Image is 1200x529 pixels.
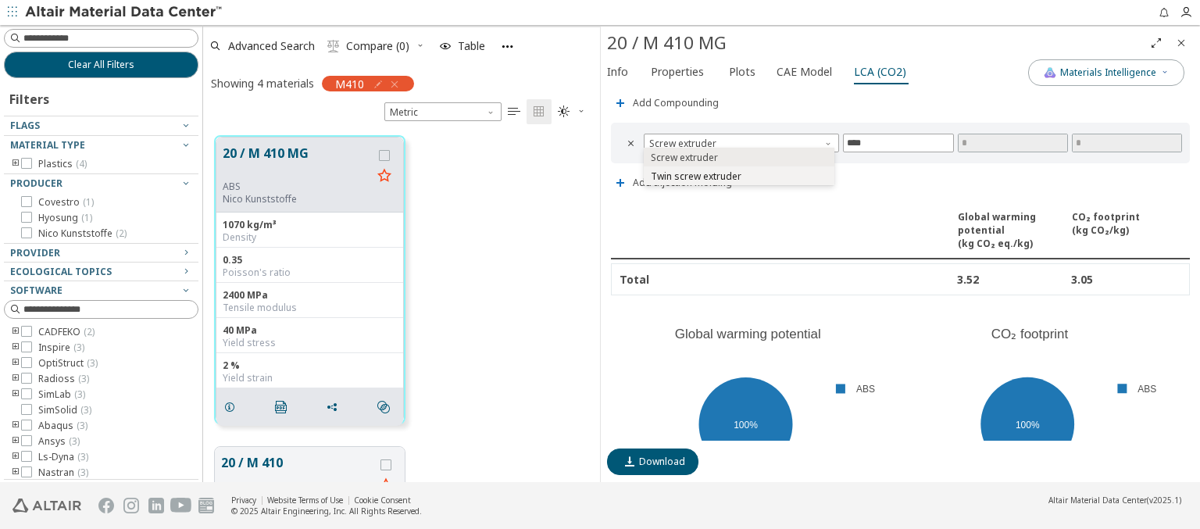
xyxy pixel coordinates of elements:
[4,116,198,135] button: Flags
[268,391,301,423] button: PDF Download
[372,164,397,189] button: Favorite
[957,272,1067,287] div: 3.52
[327,40,340,52] i: 
[38,466,88,479] span: Nastran
[12,499,81,513] img: Altair Engineering
[458,41,485,52] span: Table
[502,99,527,124] button: Table View
[267,495,343,506] a: Website Terms of Use
[10,373,21,385] i: toogle group
[38,373,89,385] span: Radioss
[77,419,87,432] span: ( 3 )
[1044,66,1056,79] img: AI Copilot
[83,195,94,209] span: ( 1 )
[78,372,89,385] span: ( 3 )
[335,77,364,91] span: M410
[81,211,92,224] span: ( 1 )
[370,391,403,423] button: Similar search
[223,254,397,266] div: 0.35
[607,449,698,475] button: Download
[10,246,60,259] span: Provider
[10,341,21,354] i: toogle group
[73,341,84,354] span: ( 3 )
[25,5,224,20] img: Altair Material Data Center
[223,324,397,337] div: 40 MPa
[4,52,198,78] button: Clear All Filters
[625,137,637,149] i: 
[10,420,21,432] i: toogle group
[558,105,570,118] i: 
[346,41,409,52] span: Compare (0)
[854,59,906,84] span: LCA (CO2)
[527,99,552,124] button: Tile View
[384,102,502,121] span: Metric
[607,167,739,198] button: Add Injection molding
[38,357,98,370] span: OptiStruct
[223,181,372,193] div: ABS
[223,231,397,244] div: Density
[84,325,95,338] span: ( 2 )
[729,59,755,84] span: Plots
[1169,30,1194,55] button: Close
[1060,66,1156,79] span: Materials Intelligence
[639,456,685,468] span: Download
[644,134,839,152] span: Screw extruder
[74,388,85,401] span: ( 3 )
[38,341,84,354] span: Inspire
[221,453,373,490] button: 20 / M 410
[223,144,372,181] button: 20 / M 410 MG
[216,391,249,423] button: Details
[651,152,718,164] span: Screw extruder
[275,401,287,413] i: 
[4,244,198,263] button: Provider
[319,391,352,423] button: Share
[607,30,1144,55] div: 20 / M 410 MG
[223,289,397,302] div: 2400 MPa
[10,388,21,401] i: toogle group
[533,105,545,118] i: 
[607,59,628,84] span: Info
[38,451,88,463] span: Ls-Dyna
[77,466,88,479] span: ( 3 )
[38,388,85,401] span: SimLab
[4,78,57,116] div: Filters
[651,59,704,84] span: Properties
[651,170,741,183] span: Twin screw extruder
[508,105,520,118] i: 
[38,435,80,448] span: Ansys
[1028,59,1184,86] button: AI CopilotMaterials Intelligence
[68,59,134,71] span: Clear All Filters
[223,359,397,372] div: 2 %
[231,495,256,506] a: Privacy
[223,193,372,206] p: Nico Kunststoffe
[10,284,62,297] span: Software
[223,302,397,314] div: Tensile modulus
[10,466,21,479] i: toogle group
[10,177,62,190] span: Producer
[69,434,80,448] span: ( 3 )
[10,435,21,448] i: toogle group
[10,357,21,370] i: toogle group
[38,326,95,338] span: CADFEKO
[10,119,40,132] span: Flags
[552,99,592,124] button: Theme
[38,420,87,432] span: Abaqus
[231,506,422,516] div: © 2025 Altair Engineering, Inc. All Rights Reserved.
[1048,495,1181,506] div: (v2025.1)
[116,227,127,240] span: ( 2 )
[4,281,198,300] button: Software
[4,174,198,193] button: Producer
[354,495,411,506] a: Cookie Consent
[38,227,127,240] span: Nico Kunststoffe
[38,196,94,209] span: Covestro
[633,98,719,108] span: Add Compounding
[38,158,87,170] span: Plastics
[607,88,726,119] button: Add Compounding
[777,59,832,84] span: CAE Model
[10,158,21,170] i: toogle group
[4,136,198,155] button: Material Type
[10,451,21,463] i: toogle group
[223,337,397,349] div: Yield stress
[87,356,98,370] span: ( 3 )
[77,450,88,463] span: ( 3 )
